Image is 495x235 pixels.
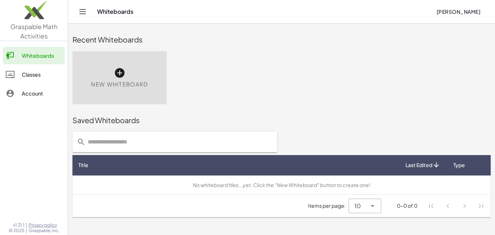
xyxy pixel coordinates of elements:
[453,161,465,169] span: Type
[26,228,27,234] span: |
[430,5,486,18] button: [PERSON_NAME]
[77,138,86,146] i: prepended action
[354,202,361,210] span: 10
[308,202,349,210] span: Items per page:
[22,51,62,60] div: Whiteboards
[29,228,59,234] span: Graspable, Inc.
[13,222,24,228] span: v1.31.1
[3,47,65,64] a: Whiteboards
[22,70,62,79] div: Classes
[3,85,65,102] a: Account
[22,89,62,98] div: Account
[78,181,485,189] div: No whiteboard files...yet. Click the "New Whiteboard" button to create one!
[423,198,489,214] nav: Pagination Navigation
[78,161,88,169] span: Title
[11,23,58,40] span: Graspable Math Activities
[397,202,417,210] div: 0-0 of 0
[3,66,65,83] a: Classes
[9,228,24,234] span: © 2025
[436,8,481,15] span: [PERSON_NAME]
[405,161,432,169] span: Last Edited
[29,222,59,228] a: Privacy policy
[91,80,148,89] span: New Whiteboard
[77,6,88,17] button: Toggle navigation
[72,35,491,45] div: Recent Whiteboards
[26,222,27,228] span: |
[72,115,491,125] div: Saved Whiteboards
